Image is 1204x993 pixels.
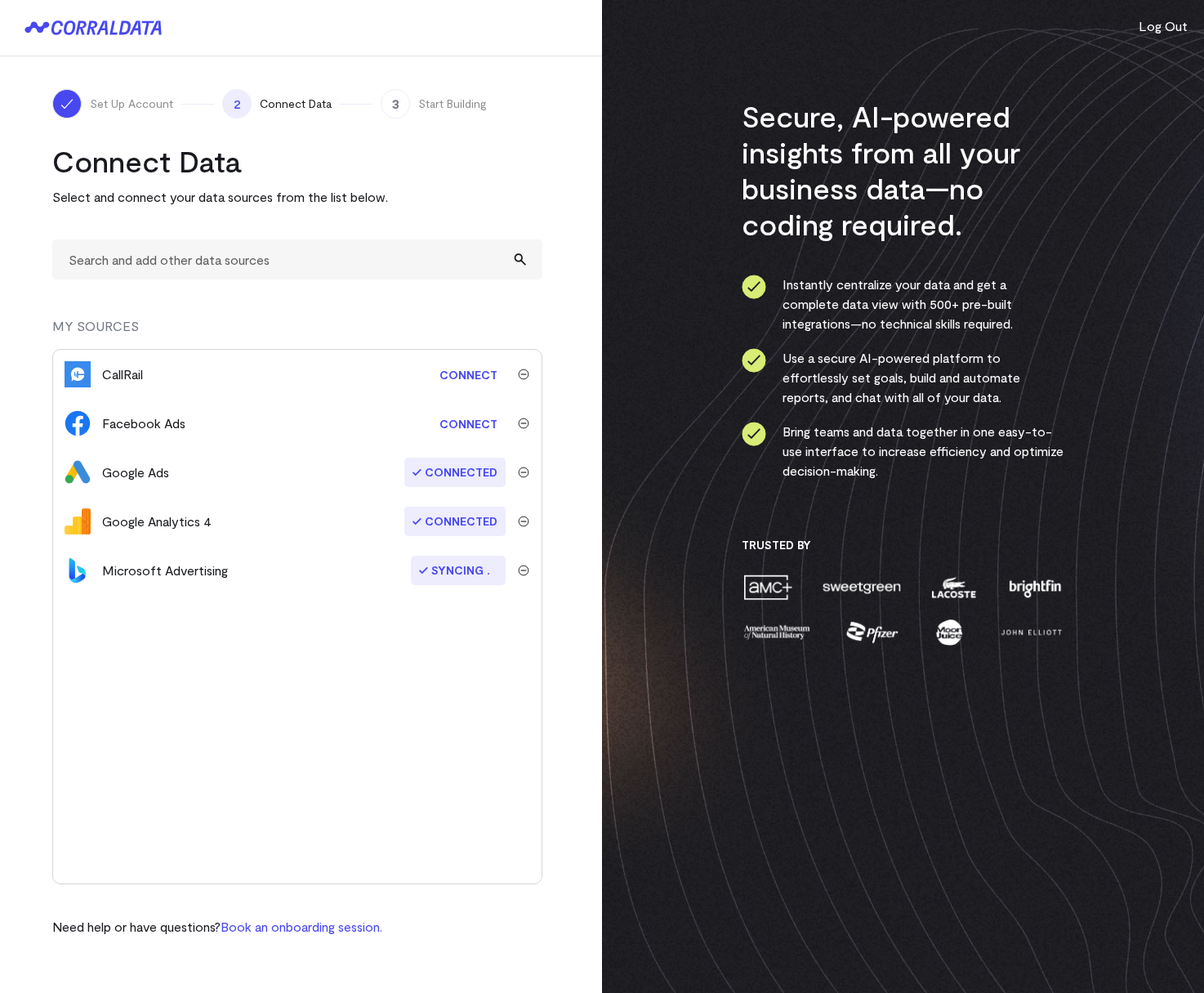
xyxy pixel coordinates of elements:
h3: Trusted By [742,538,1064,552]
div: Microsoft Advertising [102,561,228,580]
img: ico-check-white-5ff98cb1.svg [59,96,75,112]
img: ico-check-circle-4b19435c.svg [742,275,766,299]
li: Use a secure AI-powered platform to effortlessly set goals, build and automate reports, and chat ... [742,348,1064,407]
input: Search and add other data sources [52,239,542,280]
img: facebook_ads-56946ca1.svg [65,410,91,436]
span: Set Up Account [90,96,173,112]
span: Start Building [418,96,487,112]
div: Google Ads [102,463,169,482]
img: ico-check-circle-4b19435c.svg [742,348,766,373]
img: ico-check-circle-4b19435c.svg [742,422,766,446]
span: Connect Data [260,96,332,112]
img: trash-40e54a27.svg [518,369,529,380]
img: trash-40e54a27.svg [518,467,529,478]
img: amc-0b11a8f1.png [742,573,794,602]
li: Instantly centralize your data and get a complete data view with 500+ pre-built integrations—no t... [742,275,1064,333]
li: Bring teams and data together in one easy-to-use interface to increase efficiency and optimize de... [742,422,1064,481]
h3: Secure, AI-powered insights from all your business data—no coding required. [742,98,1064,242]
img: bingads-f64eff47.svg [65,557,91,584]
span: Connected [404,507,506,536]
img: lacoste-7a6b0538.png [930,573,978,602]
div: MY SOURCES [52,316,542,349]
img: sweetgreen-1d1fb32c.png [821,573,903,602]
span: 3 [381,89,410,119]
a: Connect [431,409,506,439]
img: trash-40e54a27.svg [518,565,529,576]
p: Need help or have questions? [52,917,382,937]
img: google_ads-c8121f33.png [65,459,91,485]
span: Connected [404,458,506,487]
a: Connect [431,360,506,390]
img: trash-40e54a27.svg [518,418,529,429]
div: Facebook Ads [102,414,185,433]
img: google_analytics_4-4ee20295.svg [65,508,91,535]
span: 2 [222,89,252,119]
div: CallRail [102,365,143,384]
h2: Connect Data [52,143,542,179]
img: moon-juice-c312e729.png [933,618,965,646]
img: brightfin-a251e171.png [1006,573,1064,602]
img: amnh-5afada46.png [742,618,812,646]
button: Log Out [1139,16,1188,36]
img: callrail-ed4d52ec.svg [65,361,91,387]
a: Book an onboarding session. [221,919,382,934]
img: pfizer-e137f5fc.png [845,618,901,646]
img: john-elliott-25751c40.png [998,618,1064,646]
p: Select and connect your data sources from the list below. [52,187,542,207]
span: Syncing [411,556,506,585]
img: trash-40e54a27.svg [518,516,529,527]
div: Google Analytics 4 [102,512,212,531]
